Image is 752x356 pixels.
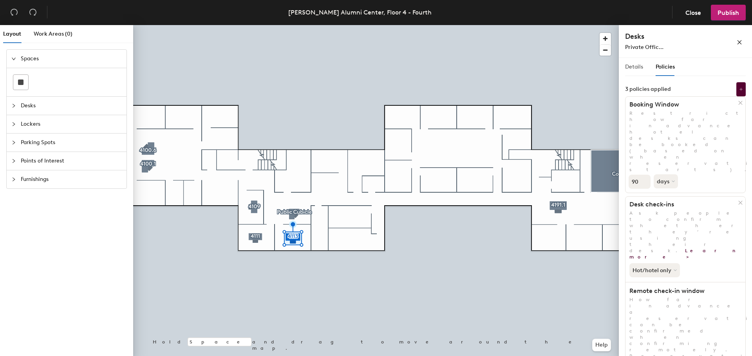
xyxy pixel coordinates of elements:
[6,5,22,20] button: Undo (⌘ + Z)
[21,97,122,115] span: Desks
[34,31,72,37] span: Work Areas (0)
[654,174,678,188] button: days
[656,63,675,70] span: Policies
[629,263,680,277] button: Hot/hotel only
[592,339,611,351] button: Help
[629,210,748,260] span: Ask people to confirm whether they’re using their desk.
[625,86,671,92] div: 3 policies applied
[625,44,663,51] span: Private Offic...
[21,50,122,68] span: Spaces
[679,5,708,20] button: Close
[25,5,41,20] button: Redo (⌘ + ⇧ + Z)
[625,31,711,42] h4: Desks
[11,177,16,182] span: collapsed
[625,101,738,108] h1: Booking Window
[11,103,16,108] span: collapsed
[711,5,746,20] button: Publish
[11,140,16,145] span: collapsed
[21,170,122,188] span: Furnishings
[21,134,122,152] span: Parking Spots
[625,287,738,295] h1: Remote check-in window
[718,9,739,16] span: Publish
[21,115,122,133] span: Lockers
[11,159,16,163] span: collapsed
[625,110,745,173] p: Restrict how far in advance hotel desks can be booked (based on when reservation starts).
[625,63,643,70] span: Details
[288,7,432,17] div: [PERSON_NAME] Alumni Center, Floor 4 - Fourth
[10,8,18,16] span: undo
[629,248,739,260] a: Learn more >
[3,31,21,37] span: Layout
[11,122,16,126] span: collapsed
[11,56,16,61] span: expanded
[737,40,742,45] span: close
[21,152,122,170] span: Points of Interest
[625,201,738,208] h1: Desk check-ins
[685,9,701,16] span: Close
